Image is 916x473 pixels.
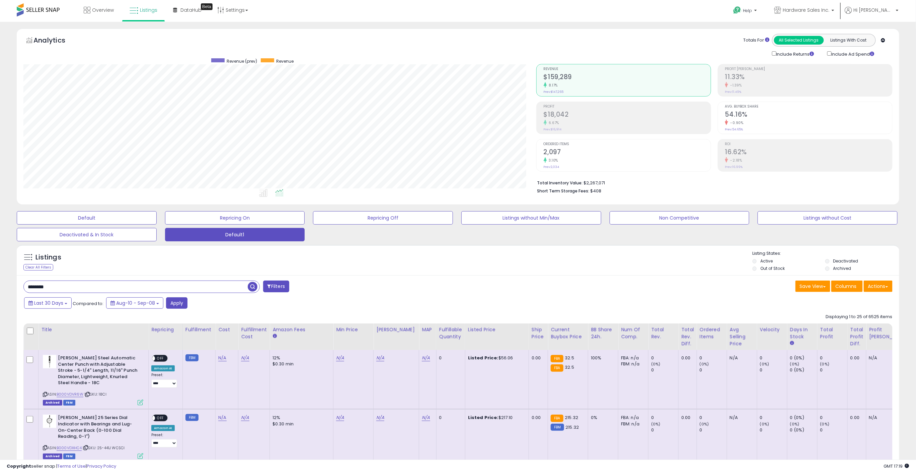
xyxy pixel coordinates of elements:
[753,250,900,257] p: Listing States:
[83,445,125,451] span: | SKU: 25-441J WCSCI
[651,326,676,340] div: Total Rev.
[277,58,294,64] span: Revenue
[551,364,563,372] small: FBA
[43,355,56,368] img: 21IJBTOAUuL._SL40_.jpg
[728,158,742,163] small: -2.18%
[760,355,787,361] div: 0
[700,367,727,373] div: 0
[725,90,742,94] small: Prev: 11.49%
[730,355,752,361] div: N/A
[57,392,83,397] a: B000VDVR6W
[767,50,822,57] div: Include Returns
[532,355,543,361] div: 0.00
[551,326,585,340] div: Current Buybox Price
[273,421,328,427] div: $0.30 min
[263,281,289,292] button: Filters
[820,367,847,373] div: 0
[180,7,202,13] span: DataHub
[820,421,830,427] small: (0%)
[725,165,743,169] small: Prev: 16.99%
[790,340,794,346] small: Days In Stock.
[836,283,857,290] span: Columns
[58,415,139,441] b: [PERSON_NAME] 25 Series Dial Indicator with Bearings and Lug-On-Center Back (0-100 Dial Reading, ...
[185,354,199,361] small: FBM
[621,361,643,367] div: FBM: n/a
[241,326,267,340] div: Fulfillment Cost
[33,36,78,47] h5: Analytics
[273,326,330,333] div: Amazon Fees
[532,326,545,340] div: Ship Price
[869,415,907,421] div: N/A
[621,421,643,427] div: FBM: n/a
[651,355,678,361] div: 0
[610,211,750,225] button: Non Competitive
[760,361,769,367] small: (0%)
[166,297,187,309] button: Apply
[551,424,564,431] small: FBM
[468,355,499,361] b: Listed Price:
[760,326,784,333] div: Velocity
[681,326,694,347] div: Total Rev. Diff.
[151,365,175,371] div: Amazon AI
[43,454,62,459] span: Listings that have been deleted from Seller Central
[218,326,235,333] div: Cost
[744,37,770,44] div: Totals For
[820,355,847,361] div: 0
[850,355,861,361] div: 0.00
[869,326,909,340] div: Profit [PERSON_NAME]
[790,427,817,433] div: 0 (0%)
[313,211,453,225] button: Repricing Off
[63,400,75,406] span: FBM
[7,463,116,470] div: seller snap | |
[43,415,56,428] img: 318pMo-AueL._SL40_.jpg
[547,120,559,125] small: 6.67%
[651,421,661,427] small: (0%)
[591,326,615,340] div: BB Share 24h.
[201,3,213,10] div: Tooltip anchor
[273,415,328,421] div: 12%
[651,367,678,373] div: 0
[790,415,817,421] div: 0 (0%)
[376,355,384,361] a: N/A
[733,6,742,14] i: Get Help
[565,355,575,361] span: 32.5
[551,415,563,422] small: FBA
[439,326,462,340] div: Fulfillable Quantity
[760,421,769,427] small: (0%)
[468,415,524,421] div: $217.10
[544,148,711,157] h2: 2,097
[850,415,861,421] div: 0.00
[760,258,773,264] label: Active
[376,326,416,333] div: [PERSON_NAME]
[700,427,727,433] div: 0
[790,326,815,340] div: Days In Stock
[422,355,430,361] a: N/A
[544,127,562,131] small: Prev: $16,914
[544,73,711,82] h2: $159,289
[336,355,344,361] a: N/A
[681,355,692,361] div: 0.00
[218,414,226,421] a: N/A
[820,361,830,367] small: (0%)
[728,120,744,125] small: -0.90%
[591,415,613,421] div: 0%
[854,7,894,13] span: Hi [PERSON_NAME]
[151,373,177,388] div: Preset:
[7,463,31,469] strong: Copyright
[651,427,678,433] div: 0
[24,297,72,309] button: Last 30 Days
[336,326,371,333] div: Min Price
[728,1,764,22] a: Help
[57,445,82,451] a: B000VDXHC4
[820,326,845,340] div: Total Profit
[151,326,180,333] div: Repricing
[591,188,602,194] span: $408
[730,415,752,421] div: N/A
[728,83,742,88] small: -1.39%
[165,211,305,225] button: Repricing On
[831,281,863,292] button: Columns
[869,355,907,361] div: N/A
[544,90,564,94] small: Prev: $147,265
[422,326,434,333] div: MAP
[92,7,114,13] span: Overview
